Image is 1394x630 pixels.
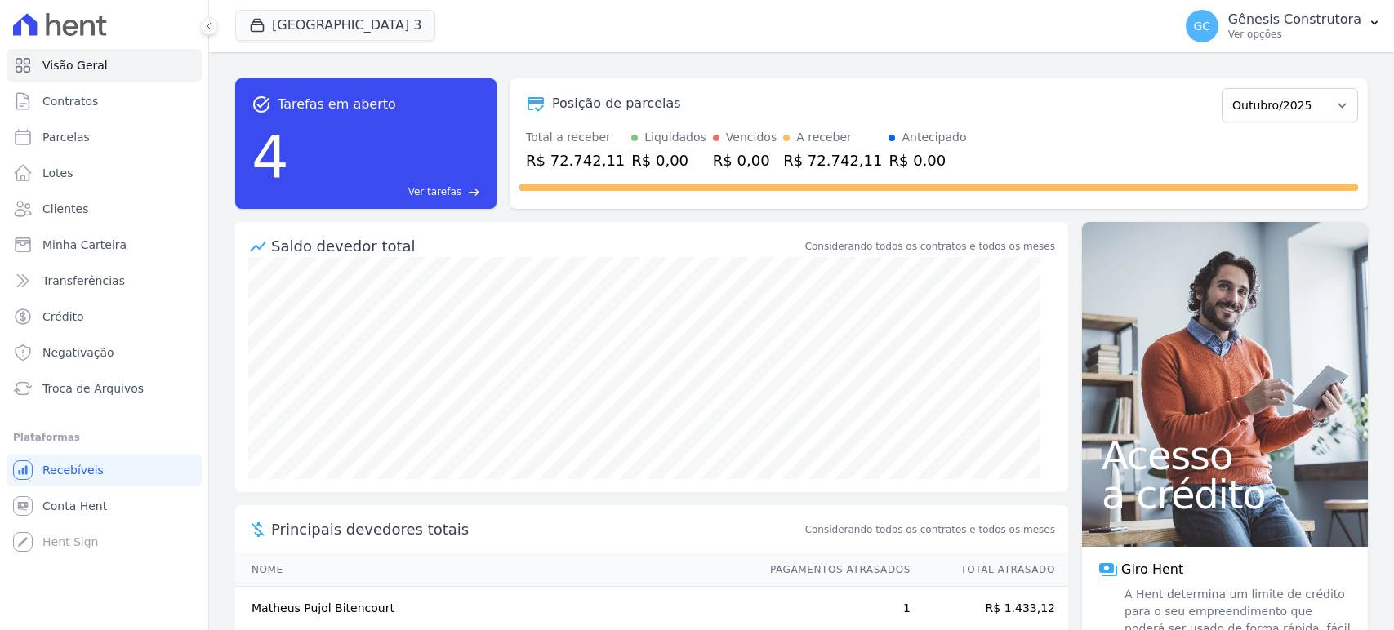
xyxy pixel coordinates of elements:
div: Considerando todos os contratos e todos os meses [805,239,1055,254]
div: Antecipado [902,129,966,146]
a: Parcelas [7,121,202,153]
span: Recebíveis [42,462,104,478]
div: R$ 72.742,11 [783,149,882,171]
p: Gênesis Construtora [1228,11,1361,28]
span: Giro Hent [1121,560,1183,579]
span: Minha Carteira [42,237,127,253]
div: R$ 0,00 [713,149,777,171]
a: Minha Carteira [7,228,202,261]
span: Lotes [42,165,73,181]
div: Liquidados [644,129,706,146]
a: Lotes [7,157,202,189]
div: A receber [796,129,852,146]
span: Tarefas em aberto [278,95,396,114]
span: Crédito [42,308,84,325]
a: Negativação [7,336,202,369]
button: [GEOGRAPHIC_DATA] 3 [235,10,435,41]
a: Troca de Arquivos [7,372,202,405]
span: Contratos [42,93,98,109]
span: Parcelas [42,129,90,145]
p: Ver opções [1228,28,1361,41]
div: R$ 0,00 [631,149,706,171]
th: Total Atrasado [911,553,1068,587]
a: Transferências [7,264,202,297]
div: Total a receber [526,129,625,146]
a: Recebíveis [7,454,202,486]
span: Acesso [1102,436,1348,475]
span: task_alt [252,95,271,114]
span: Visão Geral [42,57,108,73]
a: Crédito [7,300,202,333]
a: Clientes [7,193,202,225]
a: Contratos [7,85,202,118]
span: Negativação [42,344,114,361]
div: Posição de parcelas [552,94,681,113]
span: east [468,186,480,198]
a: Visão Geral [7,49,202,82]
span: Transferências [42,273,125,289]
span: Principais devedores totais [271,518,802,540]
div: Plataformas [13,428,195,447]
span: Ver tarefas [408,184,461,199]
a: Ver tarefas east [296,184,480,199]
button: GC Gênesis Construtora Ver opções [1173,3,1394,49]
span: Clientes [42,201,88,217]
span: GC [1193,20,1210,32]
span: Conta Hent [42,498,107,514]
th: Nome [235,553,755,587]
a: Conta Hent [7,490,202,522]
div: Saldo devedor total [271,235,802,257]
div: R$ 72.742,11 [526,149,625,171]
span: a crédito [1102,475,1348,514]
span: Troca de Arquivos [42,380,144,397]
span: Considerando todos os contratos e todos os meses [805,522,1055,537]
div: Vencidos [726,129,777,146]
th: Pagamentos Atrasados [755,553,911,587]
div: R$ 0,00 [889,149,966,171]
div: 4 [252,114,289,199]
